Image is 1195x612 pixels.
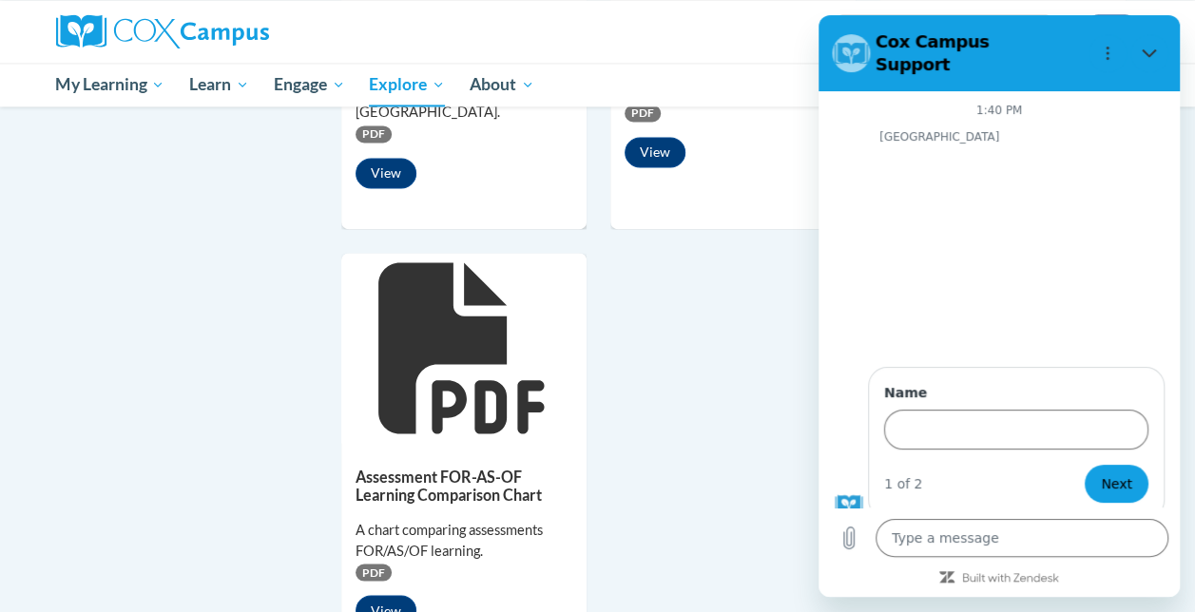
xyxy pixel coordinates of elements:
[1083,14,1140,45] button: Account Settings
[274,73,345,96] span: Engage
[369,73,445,96] span: Explore
[356,158,416,188] button: View
[356,519,572,561] div: A chart comparing assessments FOR/AS/OF learning.
[42,63,1154,106] div: Main menu
[177,63,261,106] a: Learn
[55,73,164,96] span: My Learning
[625,105,661,122] span: PDF
[356,467,572,504] h5: Assessment FOR-AS-OF Learning Comparison Chart
[189,73,249,96] span: Learn
[819,15,1180,597] iframe: Messaging window
[56,14,269,48] img: Cox Campus
[470,73,534,96] span: About
[625,137,685,167] button: View
[457,63,547,106] a: About
[56,14,398,48] a: Cox Campus
[44,63,178,106] a: My Learning
[261,63,357,106] a: Engage
[356,125,392,143] span: PDF
[357,63,457,106] a: Explore
[356,564,392,581] span: PDF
